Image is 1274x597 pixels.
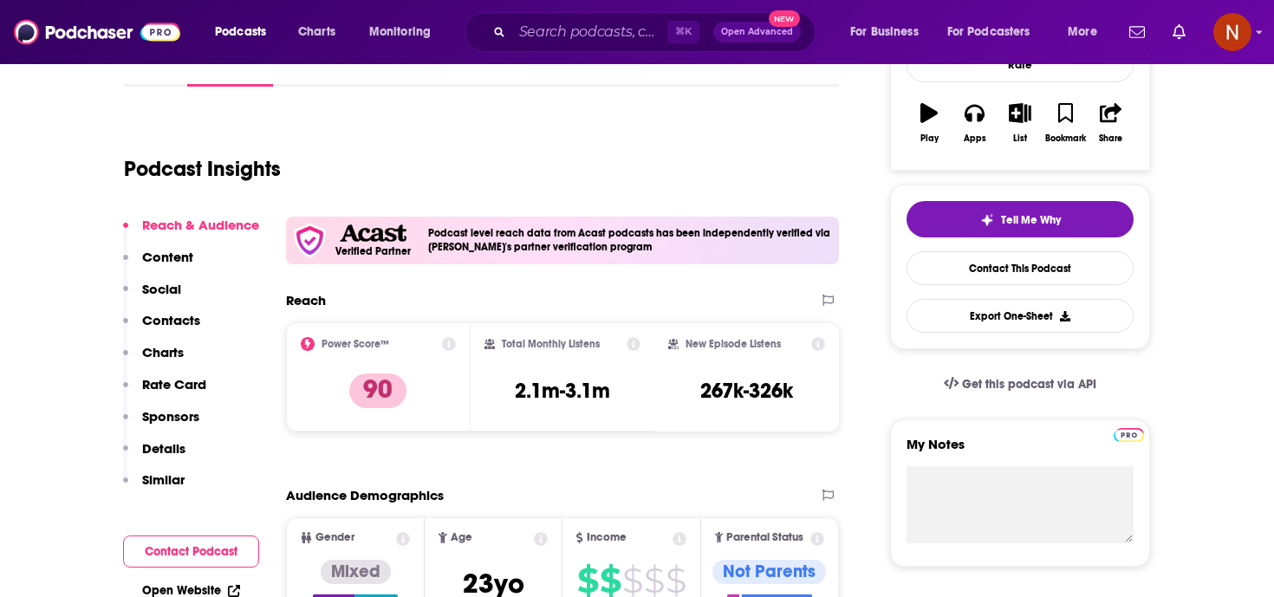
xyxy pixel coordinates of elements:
[142,217,259,233] p: Reach & Audience
[850,20,919,44] span: For Business
[142,408,199,425] p: Sponsors
[1114,425,1144,442] a: Pro website
[769,10,800,27] span: New
[123,249,193,281] button: Content
[124,47,163,87] a: About
[622,567,642,594] span: $
[964,133,986,144] div: Apps
[936,18,1056,46] button: open menu
[599,47,648,87] a: Lists41
[286,292,326,308] h2: Reach
[1213,13,1251,51] img: User Profile
[123,471,185,503] button: Similar
[644,567,664,594] span: $
[187,47,273,87] a: InsightsPodchaser Pro
[1213,13,1251,51] button: Show profile menu
[502,47,575,87] a: Credits217
[673,47,715,87] a: Similar
[407,47,477,87] a: Reviews7
[512,18,667,46] input: Search podcasts, credits, & more...
[1122,17,1152,47] a: Show notifications dropdown
[142,281,181,297] p: Social
[1056,18,1119,46] button: open menu
[142,312,200,328] p: Contacts
[1099,133,1122,144] div: Share
[142,249,193,265] p: Content
[123,312,200,344] button: Contacts
[998,92,1043,154] button: List
[298,20,335,44] span: Charts
[1213,13,1251,51] span: Logged in as AdelNBM
[600,567,621,594] span: $
[315,532,354,543] span: Gender
[907,251,1134,285] a: Contact This Podcast
[297,47,383,87] a: Episodes352
[123,440,185,472] button: Details
[515,378,610,404] h3: 2.1m-3.1m
[203,18,289,46] button: open menu
[930,363,1110,406] a: Get this podcast via API
[1001,213,1061,227] span: Tell Me Why
[481,12,832,52] div: Search podcasts, credits, & more...
[123,376,206,408] button: Rate Card
[907,436,1134,466] label: My Notes
[700,378,793,404] h3: 267k-326k
[215,20,266,44] span: Podcasts
[123,535,259,568] button: Contact Podcast
[142,344,184,360] p: Charts
[667,21,699,43] span: ⌘ K
[726,532,803,543] span: Parental Status
[369,20,431,44] span: Monitoring
[1114,428,1144,442] img: Podchaser Pro
[142,471,185,488] p: Similar
[1068,20,1097,44] span: More
[502,338,600,350] h2: Total Monthly Listens
[947,20,1030,44] span: For Podcasters
[123,344,184,376] button: Charts
[322,338,389,350] h2: Power Score™
[428,227,832,253] h4: Podcast level reach data from Acast podcasts has been independently verified via [PERSON_NAME]'s ...
[321,560,391,584] div: Mixed
[712,560,826,584] div: Not Parents
[1045,133,1086,144] div: Bookmark
[962,377,1096,392] span: Get this podcast via API
[286,487,444,503] h2: Audience Demographics
[713,22,801,42] button: Open AdvancedNew
[1166,17,1193,47] a: Show notifications dropdown
[1089,92,1134,154] button: Share
[335,246,411,256] h5: Verified Partner
[686,338,781,350] h2: New Episode Listens
[14,16,180,49] img: Podchaser - Follow, Share and Rate Podcasts
[952,92,997,154] button: Apps
[907,47,1134,82] div: Rate
[907,92,952,154] button: Play
[980,213,994,227] img: tell me why sparkle
[123,281,181,313] button: Social
[920,133,939,144] div: Play
[142,376,206,393] p: Rate Card
[721,28,793,36] span: Open Advanced
[142,440,185,457] p: Details
[907,201,1134,237] button: tell me why sparkleTell Me Why
[577,567,598,594] span: $
[1013,133,1027,144] div: List
[907,299,1134,333] button: Export One-Sheet
[123,217,259,249] button: Reach & Audience
[124,156,281,182] h1: Podcast Insights
[838,18,940,46] button: open menu
[666,567,686,594] span: $
[451,532,472,543] span: Age
[357,18,453,46] button: open menu
[340,224,406,243] img: Acast
[587,532,627,543] span: Income
[349,373,406,408] p: 90
[1043,92,1088,154] button: Bookmark
[287,18,346,46] a: Charts
[123,408,199,440] button: Sponsors
[293,224,327,257] img: verfied icon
